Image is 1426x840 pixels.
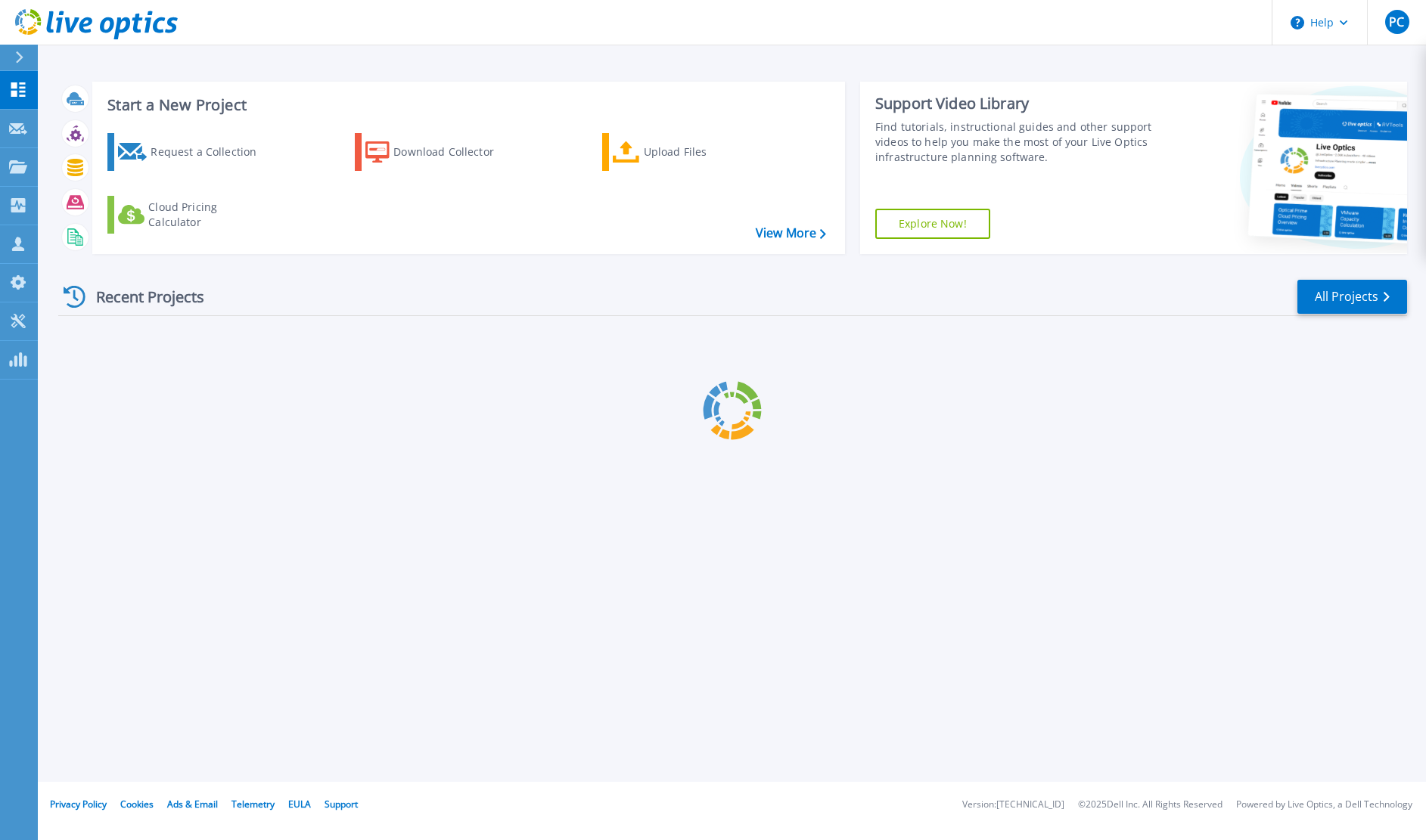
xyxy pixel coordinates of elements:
[50,798,107,811] a: Privacy Policy
[875,94,1154,113] div: Support Video Library
[875,119,1154,165] div: Find tutorials, instructional guides and other support videos to help you make the most of your L...
[231,798,275,811] a: Telemetry
[355,133,523,171] a: Download Collector
[325,798,358,811] a: Support
[644,137,765,167] div: Upload Files
[393,137,514,167] div: Download Collector
[1078,800,1223,810] li: © 2025 Dell Inc. All Rights Reserved
[107,196,276,234] a: Cloud Pricing Calculator
[107,97,825,113] h3: Start a New Project
[756,226,826,240] a: View More
[120,798,154,811] a: Cookies
[167,798,218,811] a: Ads & Email
[58,278,225,315] div: Recent Projects
[107,133,276,171] a: Request a Collection
[1236,800,1412,810] li: Powered by Live Optics, a Dell Technology
[962,800,1064,810] li: Version: [TECHNICAL_ID]
[151,137,272,167] div: Request a Collection
[1389,16,1404,28] span: PC
[1297,280,1407,314] a: All Projects
[288,798,311,811] a: EULA
[875,209,990,239] a: Explore Now!
[148,200,269,230] div: Cloud Pricing Calculator
[602,133,771,171] a: Upload Files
